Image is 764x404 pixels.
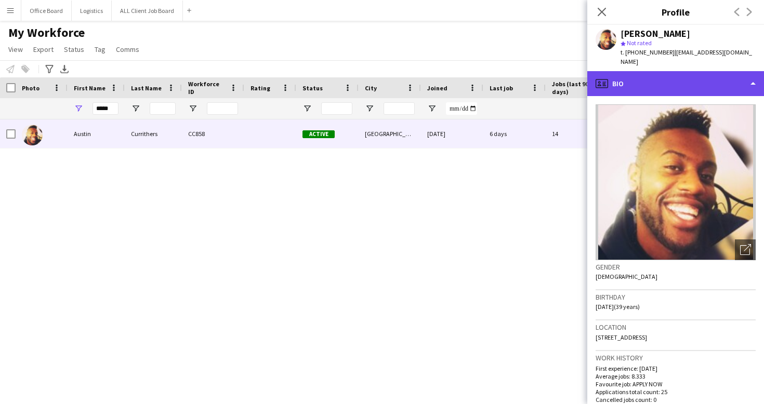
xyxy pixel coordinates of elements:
[182,119,244,148] div: CC858
[22,125,43,145] img: Austin Currithers
[302,104,312,113] button: Open Filter Menu
[188,80,226,96] span: Workforce ID
[90,43,110,56] a: Tag
[188,104,197,113] button: Open Filter Menu
[95,45,106,54] span: Tag
[8,45,23,54] span: View
[74,104,83,113] button: Open Filter Menu
[22,84,39,92] span: Photo
[29,43,58,56] a: Export
[490,84,513,92] span: Last job
[427,84,447,92] span: Joined
[93,102,118,115] input: First Name Filter Input
[60,43,88,56] a: Status
[125,119,182,148] div: Currithers
[596,292,756,302] h3: Birthday
[621,48,752,65] span: | [EMAIL_ADDRESS][DOMAIN_NAME]
[596,365,756,372] p: First experience: [DATE]
[596,388,756,396] p: Applications total count: 25
[131,104,140,113] button: Open Filter Menu
[131,84,162,92] span: Last Name
[58,63,71,75] app-action-btn: Export XLSX
[74,84,106,92] span: First Name
[552,80,595,96] span: Jobs (last 90 days)
[112,1,183,21] button: ALL Client Job Board
[621,48,675,56] span: t. [PHONE_NUMBER]
[427,104,437,113] button: Open Filter Menu
[596,262,756,272] h3: Gender
[596,372,756,380] p: Average jobs: 8.333
[321,102,352,115] input: Status Filter Input
[302,84,323,92] span: Status
[596,273,657,280] span: [DEMOGRAPHIC_DATA]
[483,119,546,148] div: 6 days
[251,84,270,92] span: Rating
[64,45,84,54] span: Status
[596,380,756,388] p: Favourite job: APPLY NOW
[4,43,27,56] a: View
[112,43,143,56] a: Comms
[596,333,647,341] span: [STREET_ADDRESS]
[116,45,139,54] span: Comms
[21,1,72,21] button: Office Board
[365,84,377,92] span: City
[302,130,335,138] span: Active
[72,1,112,21] button: Logistics
[596,303,640,311] span: [DATE] (39 years)
[8,25,85,41] span: My Workforce
[621,29,690,38] div: [PERSON_NAME]
[359,119,421,148] div: [GEOGRAPHIC_DATA]
[627,39,652,47] span: Not rated
[735,239,756,260] div: Open photos pop-in
[546,119,613,148] div: 14
[587,71,764,96] div: Bio
[384,102,415,115] input: City Filter Input
[421,119,483,148] div: [DATE]
[596,322,756,332] h3: Location
[365,104,374,113] button: Open Filter Menu
[43,63,56,75] app-action-btn: Advanced filters
[596,396,756,403] p: Cancelled jobs count: 0
[68,119,125,148] div: Austin
[207,102,238,115] input: Workforce ID Filter Input
[446,102,477,115] input: Joined Filter Input
[150,102,176,115] input: Last Name Filter Input
[33,45,54,54] span: Export
[596,353,756,362] h3: Work history
[596,104,756,260] img: Crew avatar or photo
[587,5,764,19] h3: Profile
